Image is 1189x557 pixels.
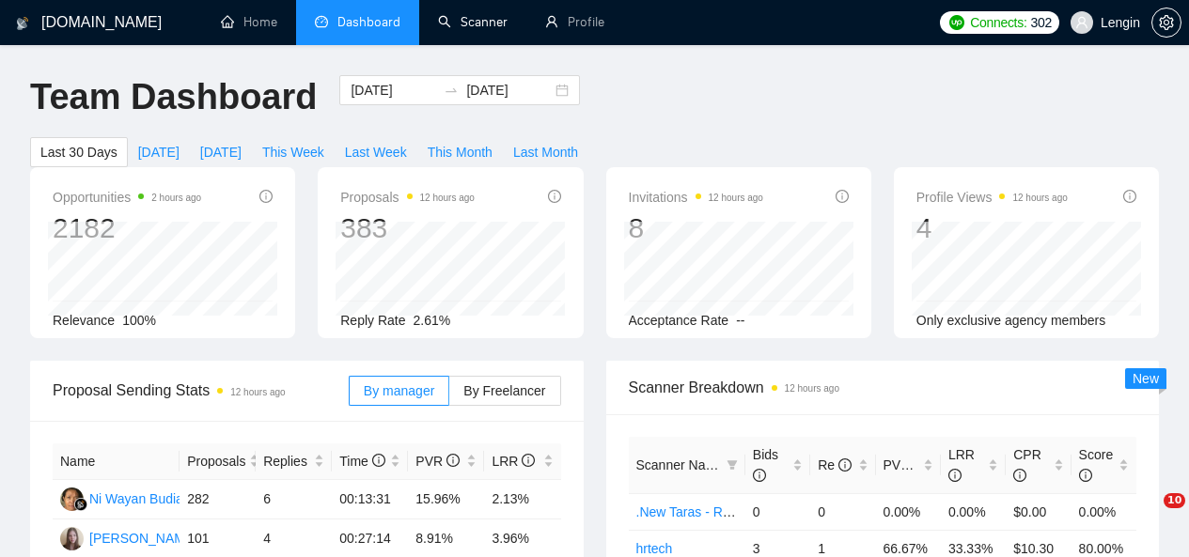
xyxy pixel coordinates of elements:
[1152,15,1181,30] span: setting
[60,490,195,505] a: NWNi Wayan Budiarti
[941,493,1006,530] td: 0.00%
[1072,493,1136,530] td: 0.00%
[629,186,763,209] span: Invitations
[138,142,180,162] span: [DATE]
[180,480,256,519] td: 282
[444,83,459,98] span: to
[1079,447,1114,483] span: Score
[884,457,928,472] span: PVR
[74,498,87,511] img: gigradar-bm.png
[753,447,778,483] span: Bids
[636,457,724,472] span: Scanner Name
[417,137,503,167] button: This Month
[340,210,475,246] div: 383
[466,80,552,101] input: End date
[230,387,285,397] time: 12 hours ago
[949,15,964,30] img: upwork-logo.png
[914,458,927,472] span: info-circle
[492,454,535,469] span: LRR
[970,12,1026,33] span: Connects:
[332,480,408,519] td: 00:13:31
[545,14,604,30] a: userProfile
[1164,493,1185,508] span: 10
[484,480,560,519] td: 2.13%
[818,457,852,472] span: Re
[444,83,459,98] span: swap-right
[629,313,729,328] span: Acceptance Rate
[60,530,197,545] a: NB[PERSON_NAME]
[1123,190,1136,203] span: info-circle
[180,443,256,480] th: Proposals
[810,493,875,530] td: 0
[30,75,317,119] h1: Team Dashboard
[221,14,277,30] a: homeHome
[256,443,332,480] th: Replies
[372,454,385,467] span: info-circle
[187,451,245,472] span: Proposals
[709,193,763,203] time: 12 hours ago
[513,142,578,162] span: Last Month
[415,454,460,469] span: PVR
[60,527,84,550] img: NB
[53,443,180,480] th: Name
[53,186,201,209] span: Opportunities
[200,142,242,162] span: [DATE]
[629,210,763,246] div: 8
[1030,12,1051,33] span: 302
[503,137,588,167] button: Last Month
[53,210,201,246] div: 2182
[1006,493,1071,530] td: $0.00
[428,142,493,162] span: This Month
[339,454,384,469] span: Time
[40,142,117,162] span: Last 30 Days
[151,193,201,203] time: 2 hours ago
[1079,469,1092,482] span: info-circle
[340,313,405,328] span: Reply Rate
[785,383,839,394] time: 12 hours ago
[636,504,842,519] a: .New Taras - ReactJS with symbols
[948,447,975,483] span: LRR
[522,454,535,467] span: info-circle
[1013,469,1026,482] span: info-circle
[30,137,128,167] button: Last 30 Days
[364,383,434,398] span: By manager
[446,454,460,467] span: info-circle
[414,313,451,328] span: 2.61%
[335,137,417,167] button: Last Week
[259,190,273,203] span: info-circle
[340,186,475,209] span: Proposals
[252,137,335,167] button: This Week
[345,142,407,162] span: Last Week
[548,190,561,203] span: info-circle
[190,137,252,167] button: [DATE]
[753,469,766,482] span: info-circle
[315,15,328,28] span: dashboard
[1151,15,1181,30] a: setting
[916,313,1106,328] span: Only exclusive agency members
[876,493,941,530] td: 0.00%
[736,313,744,328] span: --
[262,142,324,162] span: This Week
[89,488,195,509] div: Ni Wayan Budiarti
[636,541,673,556] a: hrtech
[60,487,84,511] img: NW
[629,376,1137,399] span: Scanner Breakdown
[16,8,29,39] img: logo
[53,313,115,328] span: Relevance
[53,379,349,402] span: Proposal Sending Stats
[745,493,810,530] td: 0
[89,528,197,549] div: [PERSON_NAME]
[337,14,400,30] span: Dashboard
[463,383,545,398] span: By Freelancer
[838,458,852,472] span: info-circle
[1013,447,1041,483] span: CPR
[916,210,1068,246] div: 4
[1075,16,1088,29] span: user
[1125,493,1170,538] iframe: Intercom live chat
[1151,8,1181,38] button: setting
[263,451,310,472] span: Replies
[1133,371,1159,386] span: New
[128,137,190,167] button: [DATE]
[727,459,738,471] span: filter
[1012,193,1067,203] time: 12 hours ago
